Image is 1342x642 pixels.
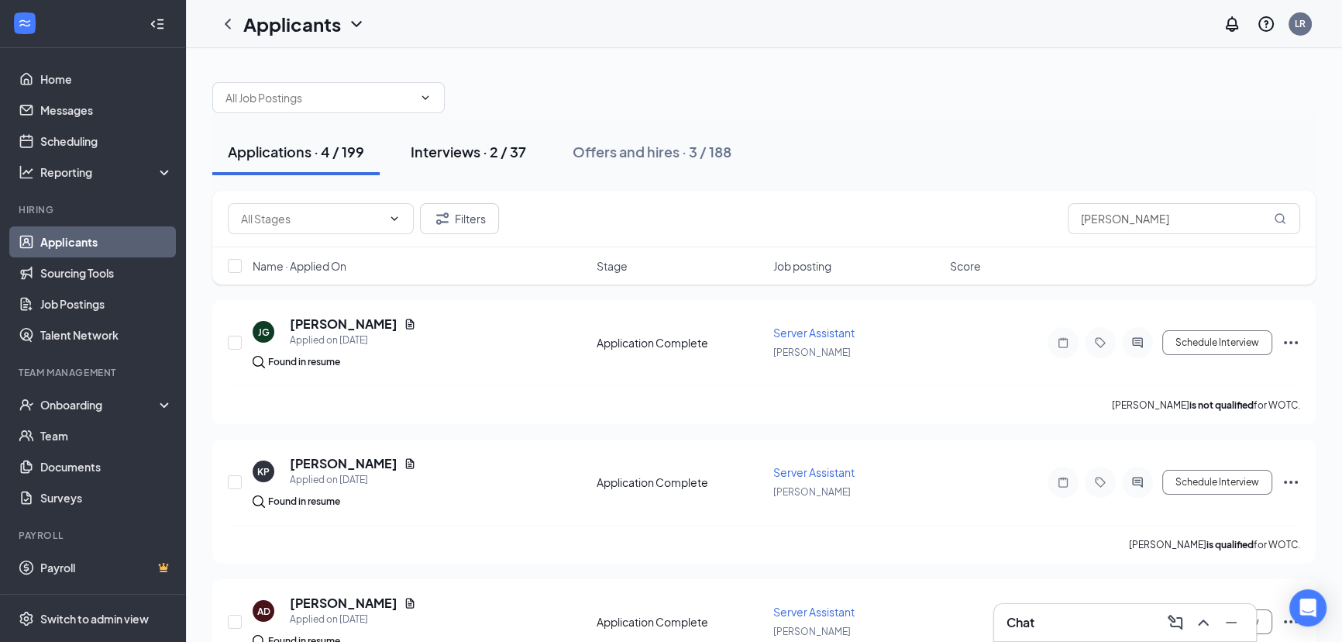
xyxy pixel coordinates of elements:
[404,597,416,609] svg: Document
[40,64,173,95] a: Home
[40,95,173,126] a: Messages
[1068,203,1300,234] input: Search in applications
[40,397,160,412] div: Onboarding
[1257,15,1275,33] svg: QuestionInfo
[19,397,34,412] svg: UserCheck
[773,626,851,637] span: [PERSON_NAME]
[253,356,265,368] img: search.bf7aa3482b7795d4f01b.svg
[1006,614,1034,631] h3: Chat
[40,451,173,482] a: Documents
[1289,589,1327,626] div: Open Intercom Messenger
[1274,212,1286,225] svg: MagnifyingGlass
[253,258,346,274] span: Name · Applied On
[268,354,340,370] div: Found in resume
[253,495,265,508] img: search.bf7aa3482b7795d4f01b.svg
[1162,470,1272,495] button: Schedule Interview
[1206,539,1254,551] b: is qualified
[40,319,173,350] a: Talent Network
[419,91,432,104] svg: ChevronDown
[243,11,341,37] h1: Applicants
[773,347,851,358] span: [PERSON_NAME]
[773,486,851,498] span: [PERSON_NAME]
[1054,476,1072,488] svg: Note
[290,333,416,348] div: Applied on [DATE]
[241,210,382,227] input: All Stages
[773,465,855,479] span: Server Assistant
[1128,337,1147,349] svg: ActiveChat
[40,164,174,180] div: Reporting
[1282,473,1300,492] svg: Ellipses
[290,316,397,333] h5: [PERSON_NAME]
[1219,610,1244,635] button: Minimize
[19,529,170,542] div: Payroll
[597,258,628,274] span: Stage
[597,335,764,350] div: Application Complete
[19,366,170,379] div: Team Management
[1162,330,1272,355] button: Schedule Interview
[268,494,340,509] div: Found in resume
[19,203,170,216] div: Hiring
[773,326,855,340] span: Server Assistant
[347,15,366,33] svg: ChevronDown
[950,258,981,274] span: Score
[290,595,397,612] h5: [PERSON_NAME]
[773,258,831,274] span: Job posting
[1129,538,1300,551] p: [PERSON_NAME] for WOTC.
[257,465,270,478] div: KP
[1222,613,1240,632] svg: Minimize
[1282,613,1300,631] svg: Ellipses
[433,209,452,228] svg: Filter
[404,318,416,330] svg: Document
[1163,610,1188,635] button: ComposeMessage
[411,142,526,161] div: Interviews · 2 / 37
[219,15,237,33] svg: ChevronLeft
[225,89,413,106] input: All Job Postings
[573,142,731,161] div: Offers and hires · 3 / 188
[40,420,173,451] a: Team
[257,605,270,618] div: AD
[1191,610,1216,635] button: ChevronUp
[420,203,499,234] button: Filter Filters
[388,212,401,225] svg: ChevronDown
[1112,399,1300,412] p: [PERSON_NAME] for WOTC.
[1194,613,1213,632] svg: ChevronUp
[40,552,173,583] a: PayrollCrown
[1282,333,1300,352] svg: Ellipses
[290,455,397,472] h5: [PERSON_NAME]
[19,611,34,626] svg: Settings
[19,164,34,180] svg: Analysis
[40,288,173,319] a: Job Postings
[40,257,173,288] a: Sourcing Tools
[150,16,165,32] svg: Collapse
[40,126,173,157] a: Scheduling
[404,457,416,470] svg: Document
[40,611,149,626] div: Switch to admin view
[17,16,33,31] svg: WorkstreamLogo
[597,614,764,630] div: Application Complete
[1295,17,1306,30] div: LR
[1223,15,1241,33] svg: Notifications
[258,326,270,339] div: JG
[40,482,173,513] a: Surveys
[1091,337,1110,349] svg: Tag
[290,472,416,488] div: Applied on [DATE]
[597,475,764,490] div: Application Complete
[228,142,364,161] div: Applications · 4 / 199
[1189,399,1254,411] b: is not qualified
[40,226,173,257] a: Applicants
[1054,337,1072,349] svg: Note
[1091,476,1110,488] svg: Tag
[773,605,855,619] span: Server Assistant
[1128,476,1147,488] svg: ActiveChat
[1166,613,1185,632] svg: ComposeMessage
[290,612,416,627] div: Applied on [DATE]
